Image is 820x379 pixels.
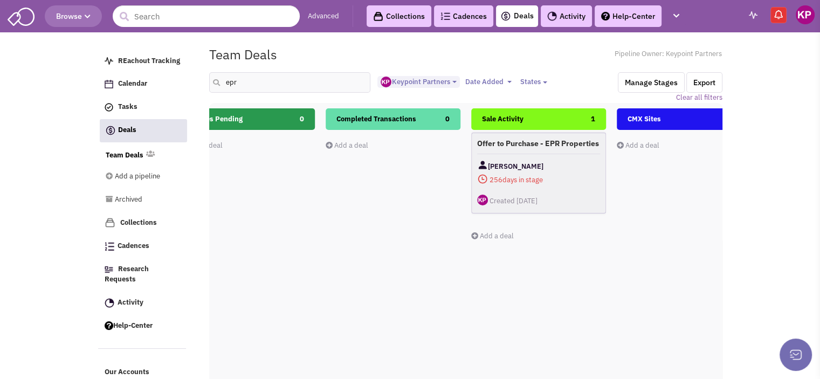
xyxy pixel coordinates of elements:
span: Sale Activity [482,114,523,123]
img: icon-daysinstage-red.png [477,174,488,184]
button: Export [686,72,722,93]
img: icon-deals.svg [105,124,116,137]
img: icon-collection-lavender-black.svg [373,11,383,22]
a: Collections [99,212,187,233]
span: 256 [490,175,502,184]
a: Tasks [99,97,187,118]
button: Keypoint Partners [377,76,460,88]
img: icon-collection-lavender.png [105,217,115,228]
img: Cadences_logo.png [440,12,450,20]
img: SmartAdmin [8,5,35,26]
span: Research Requests [105,265,149,284]
a: Collections [367,5,431,27]
a: Team Deals [106,150,143,161]
h4: Offer to Purchase - EPR Properties [477,139,600,148]
img: help.png [105,321,113,330]
button: Browse [45,5,102,27]
span: Cadences [118,242,149,251]
span: [PERSON_NAME] [488,160,543,173]
a: Add a pipeline [106,167,171,187]
span: Tasks [118,102,137,112]
a: Add a deal [326,141,368,150]
h1: Team Deals [209,47,277,61]
a: Calendar [99,74,187,94]
a: Cadences [99,236,187,257]
a: Cadences [434,5,493,27]
a: Deals [100,119,187,142]
img: Cadences_logo.png [105,242,114,251]
span: Browse [56,11,91,21]
img: Activity.png [547,11,557,21]
img: help.png [601,12,610,20]
a: Add a deal [471,231,514,240]
img: icon-tasks.png [105,103,113,112]
span: Calendar [118,79,147,88]
img: Contact Image [477,160,488,170]
a: Help-Center [595,5,661,27]
img: Calendar.png [105,80,113,88]
a: Help-Center [99,316,187,336]
span: Leases Pending [191,114,243,123]
a: Deals [500,10,534,23]
span: Date Added [465,77,503,86]
span: Completed Transactions [336,114,416,123]
span: Our Accounts [105,368,149,377]
span: 0 [300,108,304,130]
a: Activity [541,5,592,27]
a: REachout Tracking [99,51,187,72]
span: Created [DATE] [490,196,538,205]
a: Research Requests [99,259,187,290]
a: Archived [106,190,171,210]
span: CMX Sites [628,114,661,123]
img: ny_GipEnDU-kinWYCc5EwQ.png [381,77,391,87]
span: Activity [118,298,143,307]
button: Date Added [461,76,515,88]
button: States [516,76,550,88]
a: Activity [99,293,187,313]
span: Pipeline Owner: Keypoint Partners [615,49,722,59]
span: days in stage [477,173,600,187]
img: Research.png [105,266,113,273]
span: Collections [120,218,157,227]
a: Add a deal [617,141,659,150]
img: icon-deals.svg [500,10,511,23]
span: REachout Tracking [118,56,180,65]
span: 0 [445,108,450,130]
a: Advanced [308,11,339,22]
button: Manage Stages [618,72,685,93]
img: Activity.png [105,298,114,308]
span: 1 [591,108,595,130]
span: Keypoint Partners [381,77,450,86]
span: States [520,77,540,86]
a: Clear all filters [676,93,722,103]
input: Search deals [209,72,371,93]
img: Keypoint Partners [796,5,815,24]
input: Search [113,5,300,27]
